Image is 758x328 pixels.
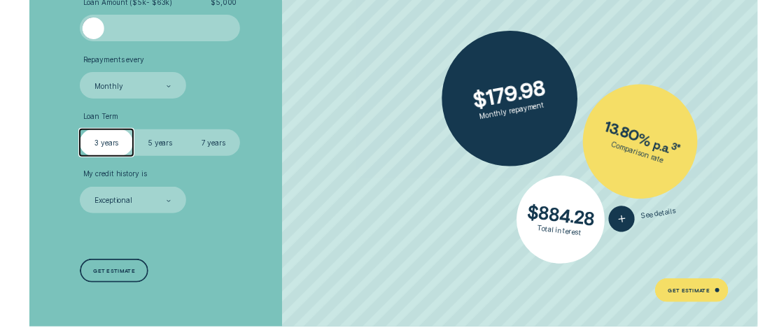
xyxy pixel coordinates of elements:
[655,278,729,302] a: Get Estimate
[80,259,148,283] a: Get estimate
[187,129,240,156] label: 7 years
[94,197,132,206] div: Exceptional
[94,82,122,91] div: Monthly
[133,129,186,156] label: 5 years
[83,55,144,64] span: Repayments every
[640,206,676,220] span: See details
[607,197,678,234] button: See details
[80,129,133,156] label: 3 years
[83,112,118,121] span: Loan Term
[83,169,147,178] span: My credit history is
